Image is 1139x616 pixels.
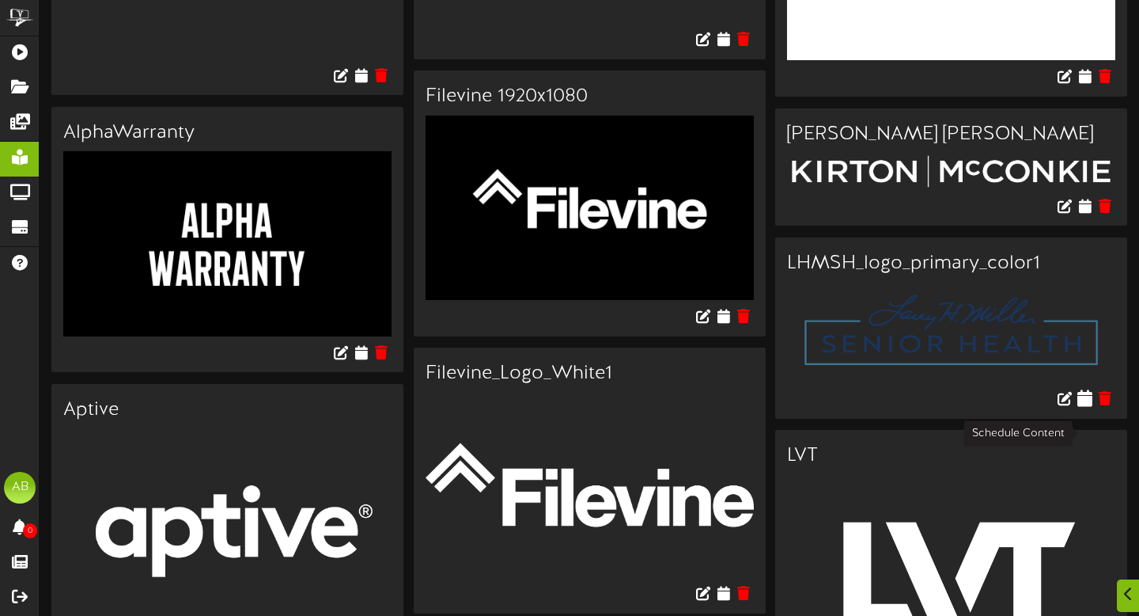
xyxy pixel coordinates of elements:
[787,253,1115,274] h3: LHMSH_logo_primary_color1
[426,116,754,300] img: 3853b07f-61ee-497b-b8d6-147746950400.png
[426,86,754,107] h3: Filevine 1920x1080
[787,446,1115,466] h3: LVT
[63,400,392,420] h3: Aptive
[787,282,1115,382] img: 0500eb81-e704-4300-a037-978471833c70.png
[426,393,754,577] img: f9cbbe1b-b893-4c16-95f4-d49ae3f91261.png
[426,363,754,384] h3: Filevine_Logo_White1
[4,472,36,504] div: AB
[787,124,1115,145] h3: [PERSON_NAME] [PERSON_NAME]
[63,123,392,143] h3: AlphaWarranty
[787,153,1115,190] img: 795f90f4-b17a-4926-b458-e522e073ee87gallaghersuitedkirtonmcconkie.png
[63,151,392,336] img: 65b28fc7-8776-4356-a0e8-fedd02026dd2.png
[23,523,37,538] span: 0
